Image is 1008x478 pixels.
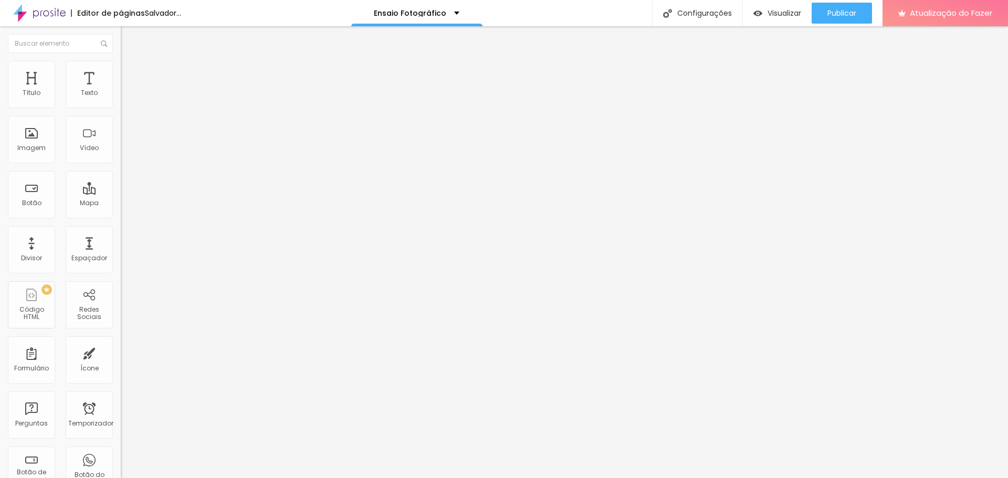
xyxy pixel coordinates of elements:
[71,253,107,262] font: Espaçador
[768,8,801,18] font: Visualizar
[101,40,107,47] img: Ícone
[21,253,42,262] font: Divisor
[121,26,1008,478] iframe: Editor
[910,7,992,18] font: Atualização do Fazer
[80,143,99,152] font: Vídeo
[80,198,99,207] font: Mapa
[15,419,48,428] font: Perguntas
[80,364,99,373] font: Ícone
[17,143,46,152] font: Imagem
[827,8,856,18] font: Publicar
[8,34,113,53] input: Buscar elemento
[14,364,49,373] font: Formulário
[663,9,672,18] img: Ícone
[374,8,446,18] font: Ensaio Fotográfico
[812,3,872,24] button: Publicar
[19,305,44,321] font: Código HTML
[753,9,762,18] img: view-1.svg
[23,88,40,97] font: Título
[81,88,98,97] font: Texto
[77,8,145,18] font: Editor de páginas
[68,419,113,428] font: Temporizador
[677,8,732,18] font: Configurações
[77,305,101,321] font: Redes Sociais
[22,198,41,207] font: Botão
[743,3,812,24] button: Visualizar
[145,8,181,18] font: Salvador...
